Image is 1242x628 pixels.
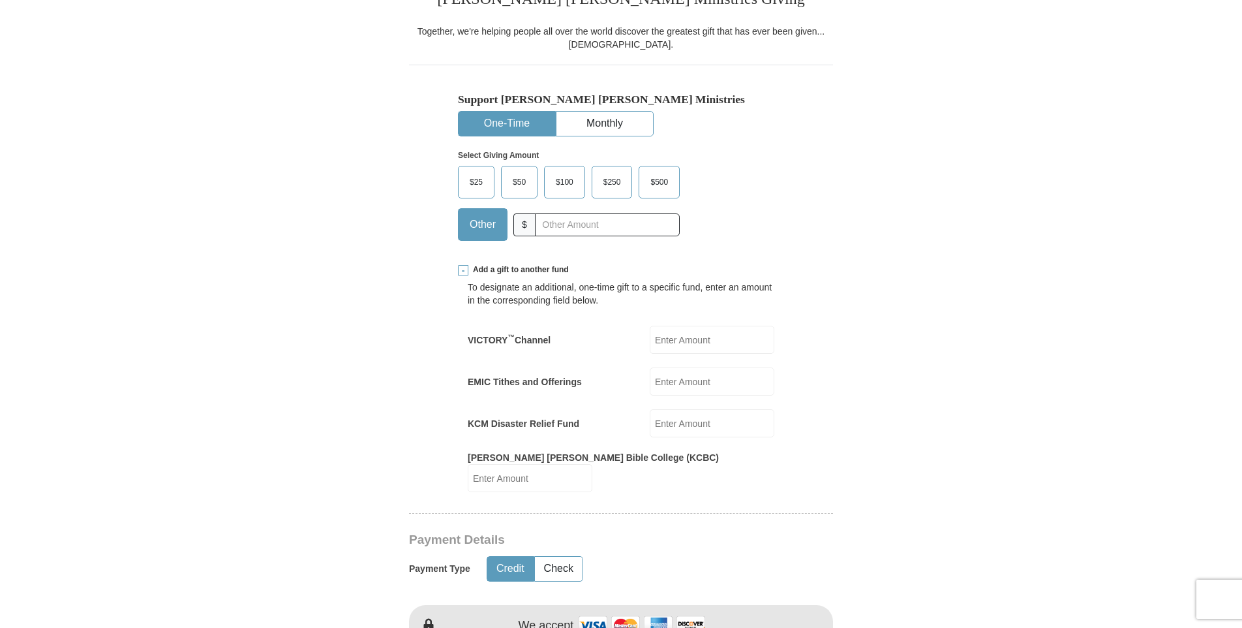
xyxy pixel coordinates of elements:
span: $100 [549,172,580,192]
sup: ™ [507,333,515,341]
button: One-Time [459,112,555,136]
input: Other Amount [535,213,680,236]
h3: Payment Details [409,533,742,548]
span: $250 [597,172,628,192]
h5: Payment Type [409,563,470,574]
span: Add a gift to another fund [468,264,569,275]
strong: Select Giving Amount [458,151,539,160]
button: Credit [487,557,534,581]
label: KCM Disaster Relief Fund [468,417,579,430]
label: EMIC Tithes and Offerings [468,375,582,388]
button: Monthly [556,112,653,136]
div: Together, we're helping people all over the world discover the greatest gift that has ever been g... [409,25,833,51]
div: To designate an additional, one-time gift to a specific fund, enter an amount in the correspondin... [468,281,774,307]
span: $25 [463,172,489,192]
input: Enter Amount [650,326,774,354]
label: [PERSON_NAME] [PERSON_NAME] Bible College (KCBC) [468,451,719,464]
span: $50 [506,172,532,192]
span: Other [463,215,502,234]
span: $ [513,213,536,236]
input: Enter Amount [650,409,774,437]
button: Check [535,557,583,581]
input: Enter Amount [650,368,774,396]
label: VICTORY Channel [468,334,551,347]
h5: Support [PERSON_NAME] [PERSON_NAME] Ministries [458,93,784,106]
span: $500 [644,172,674,192]
input: Enter Amount [468,464,592,492]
